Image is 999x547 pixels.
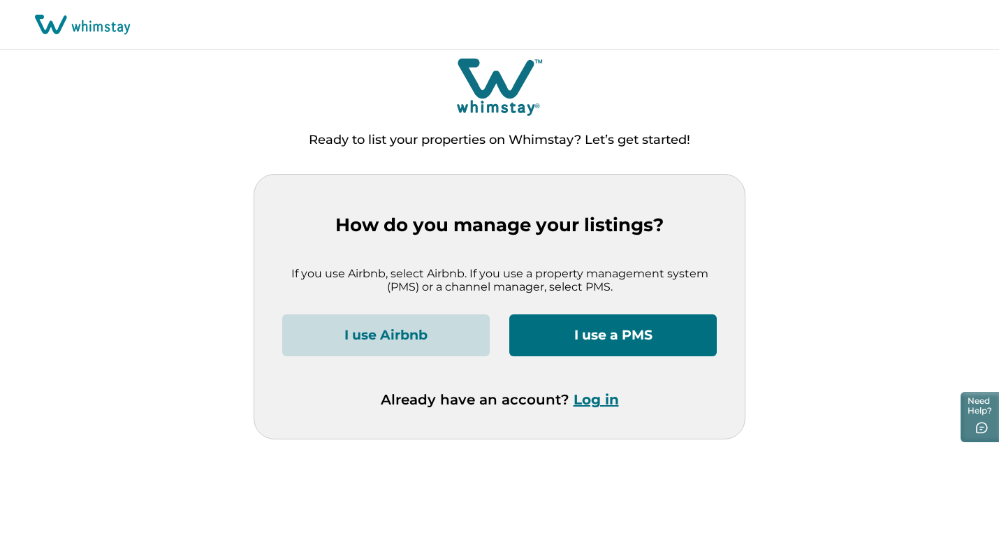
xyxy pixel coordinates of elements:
[282,267,717,294] p: If you use Airbnb, select Airbnb. If you use a property management system (PMS) or a channel mana...
[309,133,690,147] p: Ready to list your properties on Whimstay? Let’s get started!
[574,391,619,408] button: Log in
[282,314,490,356] button: I use Airbnb
[282,214,717,236] p: How do you manage your listings?
[509,314,717,356] button: I use a PMS
[381,391,619,408] p: Already have an account?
